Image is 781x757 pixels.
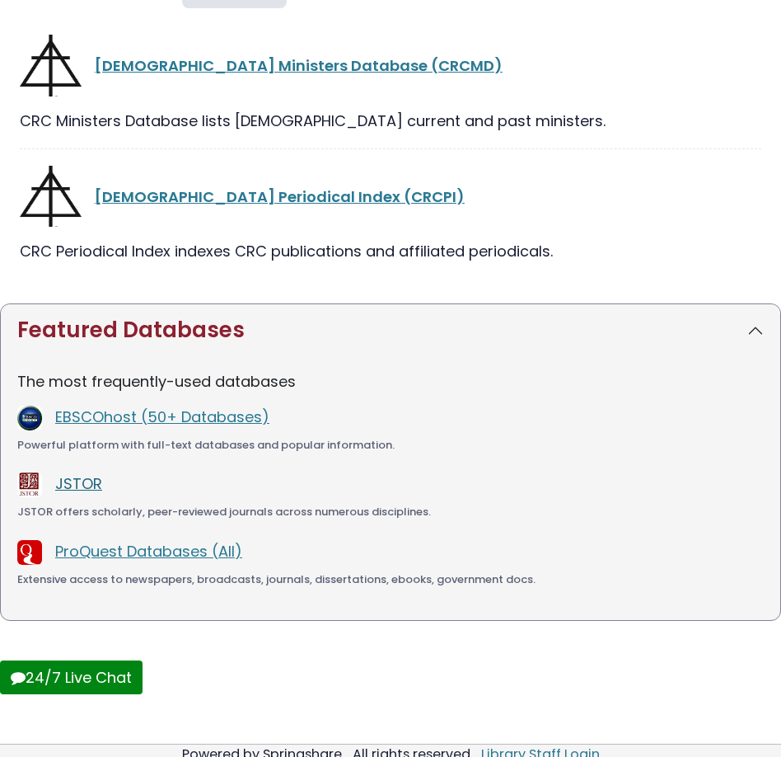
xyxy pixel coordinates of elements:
p: The most frequently-used databases [17,370,764,393]
a: EBSCOhost (50+ Databases) [55,407,269,427]
button: Featured Databases [1,304,780,356]
div: Extensive access to newspapers, broadcasts, journals, dissertations, ebooks, government docs. [17,571,764,588]
a: ProQuest Databases (All) [55,541,242,562]
div: Powerful platform with full-text databases and popular information. [17,437,764,454]
a: [DEMOGRAPHIC_DATA] Ministers Database (CRCMD) [95,55,503,76]
a: [DEMOGRAPHIC_DATA] Periodical Index (CRCPI) [95,186,465,207]
div: CRC Periodical Index indexes CRC publications and affiliated periodicals. [20,240,761,262]
a: JSTOR [55,473,102,494]
div: JSTOR offers scholarly, peer-reviewed journals across numerous disciplines. [17,504,764,520]
div: CRC Ministers Database lists [DEMOGRAPHIC_DATA] current and past ministers. [20,110,761,132]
